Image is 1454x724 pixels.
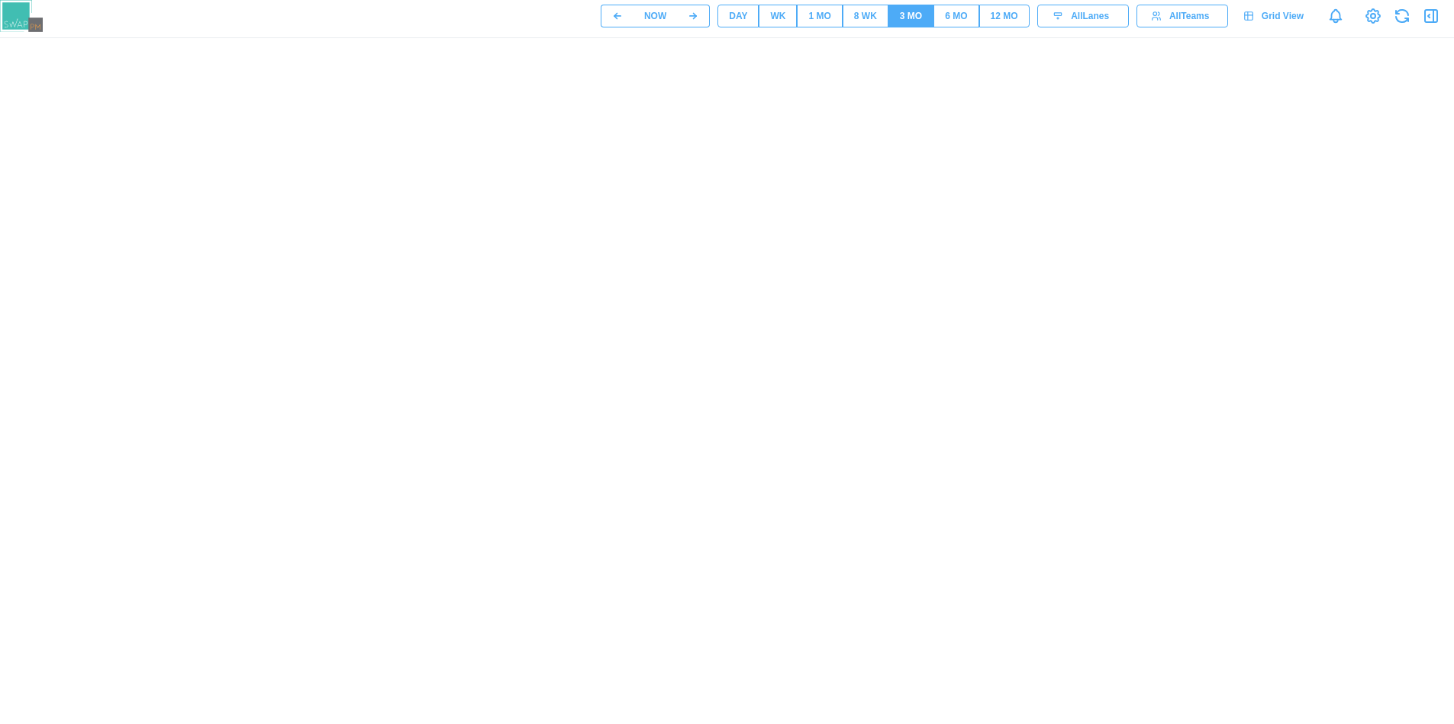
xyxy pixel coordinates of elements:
button: Refresh Grid [1391,5,1413,27]
button: AllLanes [1037,5,1129,27]
a: Notifications [1323,3,1349,29]
div: DAY [729,9,747,24]
div: 3 MO [900,9,922,24]
span: All Teams [1169,5,1209,27]
button: Open Drawer [1420,5,1442,27]
span: All Lanes [1071,5,1109,27]
button: AllTeams [1136,5,1228,27]
span: Grid View [1262,5,1304,27]
div: 12 MO [991,9,1018,24]
a: View Project [1362,5,1384,27]
button: 8 WK [843,5,888,27]
div: NOW [644,9,666,24]
div: WK [770,9,785,24]
button: 6 MO [933,5,978,27]
button: WK [759,5,797,27]
button: 3 MO [888,5,933,27]
button: 1 MO [797,5,842,27]
button: DAY [717,5,759,27]
div: 8 WK [854,9,877,24]
a: Grid View [1236,5,1315,27]
button: NOW [634,5,677,27]
div: 1 MO [808,9,830,24]
button: 12 MO [979,5,1030,27]
div: 6 MO [945,9,967,24]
